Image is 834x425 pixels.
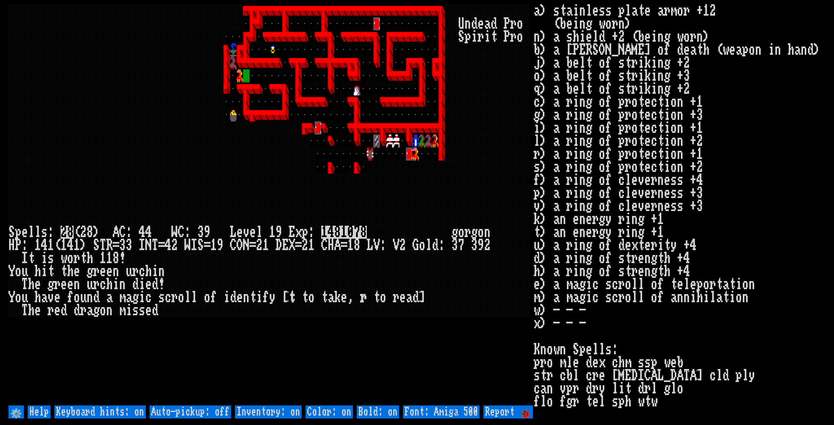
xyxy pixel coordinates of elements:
div: 4 [145,226,152,239]
div: e [237,226,243,239]
div: s [158,291,165,304]
div: d [61,304,67,317]
div: o [15,265,22,278]
div: T [100,239,106,252]
div: v [48,291,54,304]
div: a [406,291,412,304]
div: e [341,291,347,304]
div: H [328,239,334,252]
div: i [139,291,145,304]
div: e [100,265,106,278]
div: H [8,239,15,252]
div: 4 [67,239,74,252]
div: n [158,265,165,278]
div: d [412,291,419,304]
div: n [484,226,491,239]
div: 9 [276,226,282,239]
div: r [132,265,139,278]
div: c [100,278,106,291]
div: e [54,291,61,304]
div: 1 [61,239,67,252]
div: : [184,226,191,239]
div: u [126,265,132,278]
div: S [8,226,15,239]
div: t [321,291,328,304]
div: Y [8,265,15,278]
div: h [28,304,35,317]
div: 1 [106,252,113,265]
div: P [504,30,510,43]
div: 1 [100,252,106,265]
div: 3 [452,239,458,252]
div: e [145,278,152,291]
div: e [250,226,256,239]
div: h [106,278,113,291]
div: g [48,278,54,291]
div: t [302,291,308,304]
div: f [67,291,74,304]
div: : [126,226,132,239]
div: e [74,265,80,278]
div: o [380,291,386,304]
div: = [204,239,210,252]
div: x [295,226,302,239]
div: s [48,252,54,265]
div: h [67,265,74,278]
div: ( [74,226,80,239]
div: s [132,304,139,317]
div: g [87,265,93,278]
div: 2 [256,239,263,252]
div: 1 [347,239,354,252]
input: Color: on [306,405,353,418]
div: C [178,226,184,239]
div: X [289,239,295,252]
div: e [22,226,28,239]
div: e [35,304,41,317]
div: n [243,291,250,304]
div: A [113,226,119,239]
div: o [100,304,106,317]
div: d [93,291,100,304]
div: l [35,226,41,239]
div: V [393,239,399,252]
div: f [263,291,269,304]
div: = [113,239,119,252]
div: i [256,291,263,304]
div: i [223,291,230,304]
div: r [80,304,87,317]
div: r [48,304,54,317]
div: 4 [165,239,171,252]
div: P [15,239,22,252]
div: o [308,291,315,304]
div: g [93,304,100,317]
stats: a) stainless plate armor +12 (being worn) n) a shield +2 (being worn) b) a [PERSON_NAME] of death... [534,4,826,404]
div: o [517,30,523,43]
div: o [419,239,425,252]
div: 7 [458,239,465,252]
div: i [152,265,158,278]
div: t [289,291,295,304]
div: i [113,278,119,291]
div: P [504,17,510,30]
div: I [191,239,197,252]
div: S [458,30,465,43]
div: n [465,17,471,30]
div: i [126,304,132,317]
div: n [106,304,113,317]
div: W [171,226,178,239]
div: E [289,226,295,239]
input: Font: Amiga 500 [403,405,480,418]
div: p [465,30,471,43]
div: r [54,278,61,291]
mark: 8 [360,226,367,239]
mark: 1 [321,226,328,239]
div: E [282,239,289,252]
div: r [393,291,399,304]
div: l [191,291,197,304]
mark: 7 [354,226,360,239]
div: 9 [217,239,223,252]
div: 1 [74,239,80,252]
div: t [28,252,35,265]
div: I [22,252,28,265]
div: : [22,239,28,252]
